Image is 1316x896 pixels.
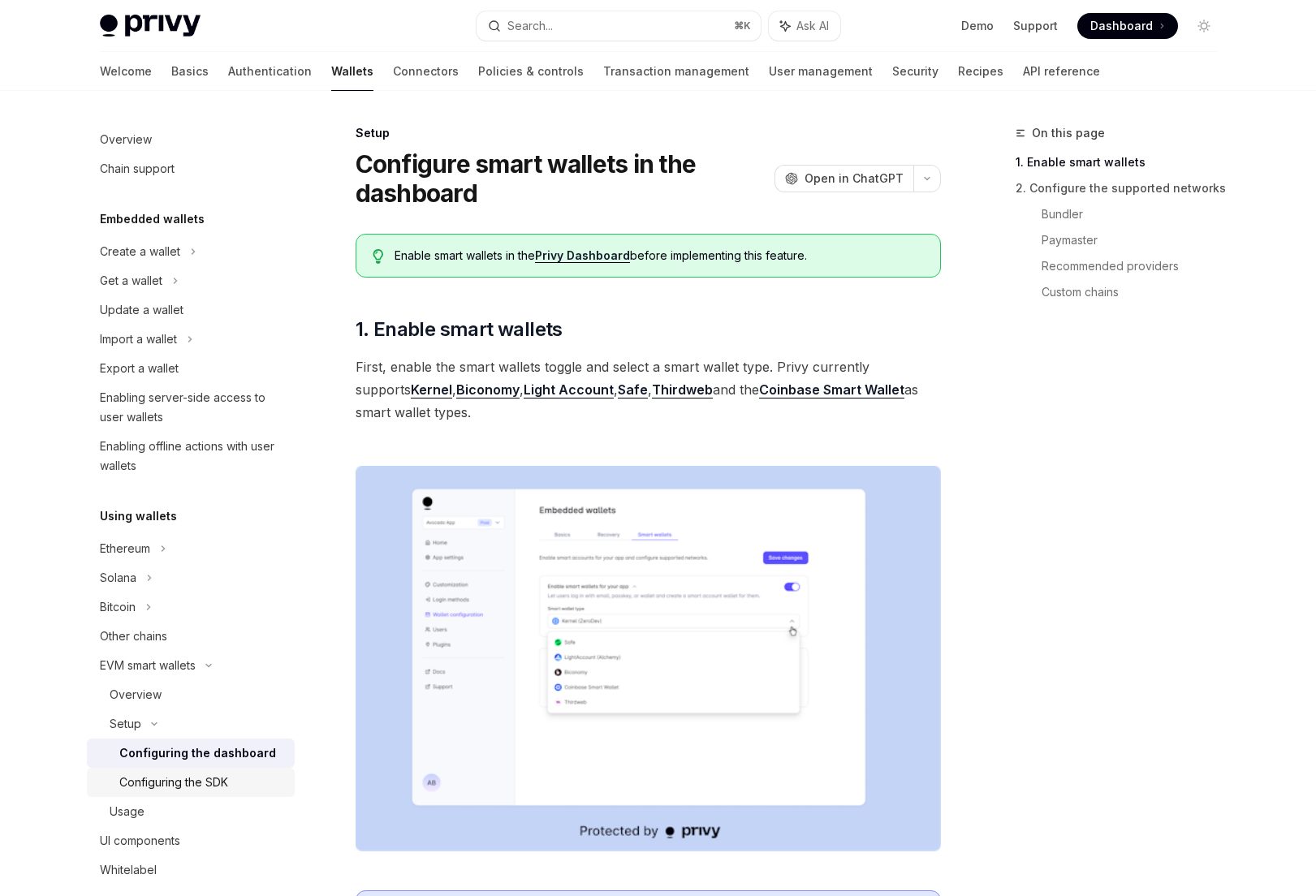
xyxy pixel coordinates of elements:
[100,597,136,617] div: Bitcoin
[356,149,768,208] h1: Configure smart wallets in the dashboard
[603,52,749,91] a: Transaction management
[734,19,751,32] span: ⌘ K
[100,359,179,378] div: Export a wallet
[1016,149,1230,175] a: 1. Enable smart wallets
[110,802,145,821] div: Usage
[100,437,285,476] div: Enabling offline actions with user wallets
[1042,227,1230,253] a: Paymaster
[100,330,177,349] div: Import a wallet
[87,125,295,154] a: Overview
[1191,13,1217,39] button: Toggle dark mode
[1023,52,1100,91] a: API reference
[774,165,913,192] button: Open in ChatGPT
[1090,18,1153,34] span: Dashboard
[100,506,177,526] h5: Using wallets
[228,52,312,91] a: Authentication
[805,170,904,187] span: Open in ChatGPT
[1032,123,1105,143] span: On this page
[100,831,180,851] div: UI components
[356,125,941,141] div: Setup
[958,52,1003,91] a: Recipes
[87,826,295,855] a: UI components
[759,381,904,398] a: Coinbase Smart Wallet
[100,860,157,880] div: Whitelabel
[87,622,295,651] a: Other chains
[100,159,175,179] div: Chain support
[100,656,196,675] div: EVM smart wallets
[100,539,150,558] div: Ethereum
[1042,253,1230,279] a: Recommended providers
[769,11,840,41] button: Ask AI
[618,381,648,398] a: Safe
[373,249,384,264] svg: Tip
[100,242,180,261] div: Create a wallet
[356,317,563,342] span: 1. Enable smart wallets
[411,381,452,398] a: Kernel
[100,388,285,427] div: Enabling server-side access to user wallets
[356,355,941,424] span: First, enable the smart wallets toggle and select a smart wallet type. Privy currently supports ,...
[100,271,162,291] div: Get a wallet
[331,52,373,91] a: Wallets
[395,248,923,264] span: Enable smart wallets in the before implementing this feature.
[524,381,614,398] a: Light Account
[110,714,141,734] div: Setup
[507,16,553,36] div: Search...
[87,797,295,826] a: Usage
[119,743,276,763] div: Configuring the dashboard
[100,52,152,91] a: Welcome
[769,52,873,91] a: User management
[87,768,295,797] a: Configuring the SDK
[1013,18,1058,34] a: Support
[356,466,941,851] img: Sample enable smart wallets
[100,568,136,588] div: Solana
[652,381,713,398] a: Thirdweb
[892,52,938,91] a: Security
[456,381,520,398] a: Biconomy
[87,739,295,768] a: Configuring the dashboard
[171,52,209,91] a: Basics
[961,18,994,34] a: Demo
[535,248,630,263] a: Privy Dashboard
[1042,279,1230,305] a: Custom chains
[477,11,761,41] button: Search...⌘K
[119,773,228,792] div: Configuring the SDK
[87,354,295,383] a: Export a wallet
[87,432,295,480] a: Enabling offline actions with user wallets
[100,130,152,149] div: Overview
[100,627,167,646] div: Other chains
[87,383,295,432] a: Enabling server-side access to user wallets
[87,680,295,709] a: Overview
[100,209,205,229] h5: Embedded wallets
[796,18,829,34] span: Ask AI
[110,685,162,704] div: Overview
[87,154,295,183] a: Chain support
[1042,201,1230,227] a: Bundler
[478,52,584,91] a: Policies & controls
[1016,175,1230,201] a: 2. Configure the supported networks
[87,855,295,885] a: Whitelabel
[100,300,183,320] div: Update a wallet
[393,52,459,91] a: Connectors
[87,295,295,325] a: Update a wallet
[1077,13,1178,39] a: Dashboard
[100,15,201,37] img: light logo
